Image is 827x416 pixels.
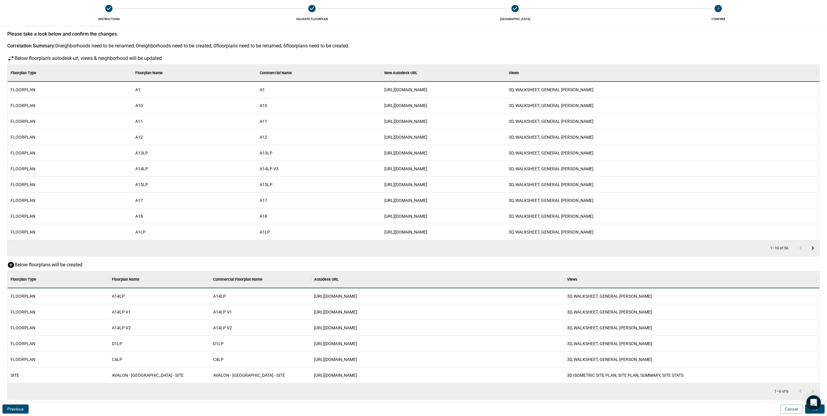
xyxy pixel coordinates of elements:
[314,356,357,362] span: [URL][DOMAIN_NAME]
[260,182,272,188] span: A15LP
[314,293,357,299] span: [URL][DOMAIN_NAME]
[11,182,35,188] span: FLOORPLAN
[213,309,232,315] span: A14LP V1
[381,64,506,81] div: New Autodesk URL
[567,293,652,299] span: 3D, WALKSHEET, GENERAL [PERSON_NAME]
[384,197,427,203] span: [URL][DOMAIN_NAME]
[260,87,265,93] span: A1
[807,242,819,254] button: Go to next page
[314,271,339,288] div: Autodesk URL
[260,197,267,203] span: A17
[112,372,184,378] span: AVALON - [GEOGRAPHIC_DATA] - SITE
[619,17,817,21] span: Confirm
[384,102,427,109] span: [URL][DOMAIN_NAME]
[384,229,427,235] span: [URL][DOMAIN_NAME]
[135,229,146,235] span: A1LP
[384,150,427,156] span: [URL][DOMAIN_NAME]
[109,271,210,288] div: Floorplan Name
[384,134,427,140] span: [URL][DOMAIN_NAME]
[135,166,148,172] span: A14LP
[564,271,817,288] div: Views
[509,213,593,219] span: 3D, WALKSHEET, GENERAL [PERSON_NAME]
[2,404,29,414] button: Previous
[384,118,427,124] span: [URL][DOMAIN_NAME]
[509,87,593,93] span: 3D, WALKSHEET, GENERAL [PERSON_NAME]
[11,118,35,124] span: FLOORPLAN
[311,271,564,288] div: Autodesk URL
[210,271,311,288] div: Commercial Floorplan Name
[213,356,223,362] span: C4LP
[509,64,519,81] div: Views
[567,341,652,347] span: 3D, WALKSHEET, GENERAL [PERSON_NAME]
[717,6,719,11] text: 4
[8,64,132,81] div: Floorplan Type
[213,293,226,299] span: A14LP
[135,118,143,124] span: A11
[135,134,143,140] span: A12
[384,182,427,188] span: [URL][DOMAIN_NAME]
[15,261,82,269] p: Below floorplans will be created
[509,197,593,203] span: 3D, WALKSHEET, GENERAL [PERSON_NAME]
[8,271,109,288] div: Floorplan Type
[213,325,232,331] span: A14LP V2
[567,325,652,331] span: 3D, WALKSHEET, GENERAL [PERSON_NAME]
[11,213,35,219] span: FLOORPLAN
[509,150,593,156] span: 3D, WALKSHEET, GENERAL [PERSON_NAME]
[11,197,35,203] span: FLOORPLAN
[112,356,122,362] span: C4LP
[112,325,131,331] span: A14LP V2
[135,182,148,188] span: A15LP
[11,102,35,109] span: FLOORPLAN
[509,134,593,140] span: 3D, WALKSHEET, GENERAL [PERSON_NAME]
[260,229,270,235] span: A1LP
[135,150,148,156] span: A13LP
[11,87,35,93] span: FLOORPLAN
[11,293,35,299] span: FLOORPLAN
[132,64,257,81] div: Floorplan Name
[213,372,285,378] span: AVALON - [GEOGRAPHIC_DATA] - SITE
[770,246,788,250] p: 1–10 of 56
[384,166,427,172] span: [URL][DOMAIN_NAME]
[509,102,593,109] span: 3D, WALKSHEET, GENERAL [PERSON_NAME]
[112,309,131,315] span: A14LP V1
[7,31,820,37] div: Please take a look below and confirm the changes.
[135,213,143,219] span: A18
[384,87,427,93] span: [URL][DOMAIN_NAME]
[11,150,35,156] span: FLOORPLAN
[260,166,279,172] span: A14LP V3
[774,390,788,393] p: 1–6 of 6
[567,271,577,288] div: Views
[260,134,267,140] span: A12
[135,102,143,109] span: A10
[509,166,593,172] span: 3D, WALKSHEET, GENERAL [PERSON_NAME]
[213,341,223,347] span: D1LP
[384,64,417,81] div: New Autodesk URL
[11,325,35,331] span: FLOORPLAN
[567,309,652,315] span: 3D, WALKSHEET, GENERAL [PERSON_NAME]
[260,64,292,81] div: Commercial Name
[314,325,357,331] span: [URL][DOMAIN_NAME]
[416,17,614,21] span: [GEOGRAPHIC_DATA]
[112,341,122,347] span: D1LP
[567,372,683,378] span: 3D ISOMETRIC SITE PLAN​, SITE PLAN, SUMMARY, SITE STATS
[11,134,35,140] span: FLOORPLAN
[384,213,427,219] span: [URL][DOMAIN_NAME]
[509,229,593,235] span: 3D, WALKSHEET, GENERAL [PERSON_NAME]
[260,102,267,109] span: A10
[567,356,652,362] span: 3D, WALKSHEET, GENERAL [PERSON_NAME]
[112,293,125,299] span: A14LP
[11,341,35,347] span: FLOORPLAN
[7,43,55,49] div: Correlation Summary:
[135,87,140,93] span: A1
[260,213,267,219] span: A18
[11,356,35,362] span: FLOORPLAN
[135,64,163,81] div: Floorplan Name
[780,404,803,414] button: Cancel
[11,309,35,315] span: FLOORPLAN
[213,17,411,21] span: Validate FLOORPLAN
[11,64,36,81] div: Floorplan Type
[11,372,19,378] span: SITE
[314,309,357,315] span: [URL][DOMAIN_NAME]
[112,271,139,288] div: Floorplan Name
[55,43,349,49] span: 0 neighborhoods need to be renamed, 0 neighborhoods need to be created, 0 floorplans need to be r...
